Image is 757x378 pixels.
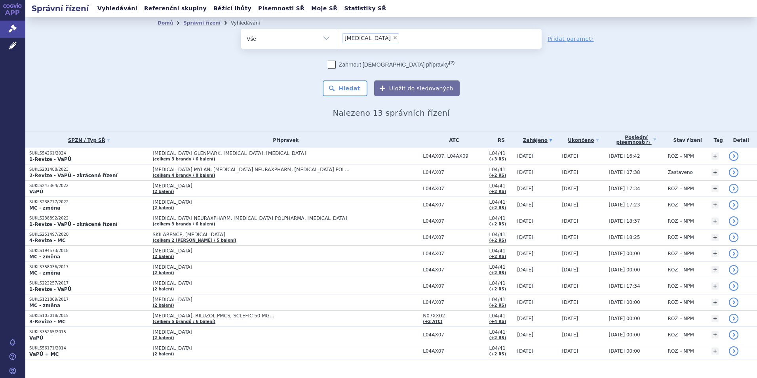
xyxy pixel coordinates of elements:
[517,332,533,338] span: [DATE]
[489,319,506,324] a: (+4 RS)
[29,199,148,205] p: SUKLS238717/2022
[489,287,506,291] a: (+2 RS)
[29,313,148,319] p: SUKLS103018/2015
[609,348,640,354] span: [DATE] 00:00
[729,265,738,275] a: detail
[29,286,71,292] strong: 1-Revize - VaPÚ
[423,267,485,273] span: L04AX07
[562,186,578,191] span: [DATE]
[152,238,236,242] a: (celkem 2 [PERSON_NAME] / 5 balení)
[489,248,514,254] span: L04/41
[423,313,485,319] span: N07XX02
[333,108,449,118] span: Nalezeno 13 správních řízení
[729,346,738,356] a: detail
[644,140,650,145] abbr: (?)
[152,157,215,161] a: (celkem 3 brandy / 6 balení)
[489,151,514,156] span: L04/41
[664,132,708,148] th: Stav řízení
[423,235,485,240] span: L04AX07
[729,249,738,258] a: detail
[711,169,719,176] a: +
[517,170,533,175] span: [DATE]
[668,283,694,289] span: ROZ – NPM
[152,352,174,356] a: (2 balení)
[562,135,605,146] a: Ukončeno
[711,331,719,338] a: +
[423,319,442,324] a: (+2 ATC)
[517,251,533,256] span: [DATE]
[517,316,533,321] span: [DATE]
[609,316,640,321] span: [DATE] 00:00
[489,346,514,351] span: L04/41
[152,206,174,210] a: (2 balení)
[374,80,460,96] button: Uložit do sledovaných
[29,157,71,162] strong: 1-Revize - VaPÚ
[711,283,719,290] a: +
[152,222,215,226] a: (celkem 3 brandy / 6 balení)
[152,216,350,221] span: [MEDICAL_DATA] NEURAXPHARM, [MEDICAL_DATA] POLPHARMA, [MEDICAL_DATA]
[29,221,118,227] strong: 1-Revize - VaPÚ - zkrácené řízení
[711,347,719,355] a: +
[423,251,485,256] span: L04AX07
[29,351,59,357] strong: VaPÚ + MC
[668,186,694,191] span: ROZ – NPM
[548,35,594,43] a: Přidat parametr
[344,35,391,41] span: [MEDICAL_DATA]
[489,329,514,335] span: L04/41
[711,299,719,306] a: +
[517,153,533,159] span: [DATE]
[423,153,485,159] span: L04AX07, L04AX09
[729,200,738,210] a: detail
[485,132,514,148] th: RS
[423,332,485,338] span: L04AX07
[29,303,60,308] strong: MC - změna
[419,132,485,148] th: ATC
[609,186,640,191] span: [DATE] 17:34
[152,167,350,172] span: [MEDICAL_DATA] MYLAN, [MEDICAL_DATA] NEURAXPHARM, [MEDICAL_DATA] POLPHARMA…
[489,336,506,340] a: (+2 RS)
[449,60,455,65] abbr: (?)
[711,153,719,160] a: +
[152,173,215,178] a: (celkem 4 brandy / 8 balení)
[489,352,506,356] a: (+2 RS)
[711,201,719,208] a: +
[517,235,533,240] span: [DATE]
[489,313,514,319] span: L04/41
[29,205,60,211] strong: MC - změna
[152,264,350,270] span: [MEDICAL_DATA]
[231,17,270,29] li: Vyhledávání
[256,3,307,14] a: Písemnosti SŘ
[211,3,254,14] a: Běžící lhůty
[152,287,174,291] a: (2 balení)
[562,300,578,305] span: [DATE]
[152,248,350,254] span: [MEDICAL_DATA]
[562,316,578,321] span: [DATE]
[668,202,694,208] span: ROZ – NPM
[152,232,350,237] span: SKILARENCE, [MEDICAL_DATA]
[562,235,578,240] span: [DATE]
[609,300,640,305] span: [DATE] 00:00
[489,254,506,259] a: (+2 RS)
[29,248,148,254] p: SUKLS194573/2018
[29,270,60,276] strong: MC - změna
[29,189,43,195] strong: VaPÚ
[517,186,533,191] span: [DATE]
[29,281,148,286] p: SUKLS222257/2017
[517,135,558,146] a: Zahájeno
[517,348,533,354] span: [DATE]
[609,251,640,256] span: [DATE] 00:00
[489,157,506,161] a: (+3 RS)
[668,348,694,354] span: ROZ – NPM
[152,303,174,307] a: (2 balení)
[152,183,350,189] span: [MEDICAL_DATA]
[668,316,694,321] span: ROZ – NPM
[29,319,66,325] strong: 3-Revize - MC
[489,281,514,286] span: L04/41
[729,151,738,161] a: detail
[342,3,388,14] a: Statistiky SŘ
[152,336,174,340] a: (2 balení)
[29,167,148,172] p: SUKLS201488/2023
[711,185,719,192] a: +
[29,135,148,146] a: SPZN / Typ SŘ
[489,271,506,275] a: (+2 RS)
